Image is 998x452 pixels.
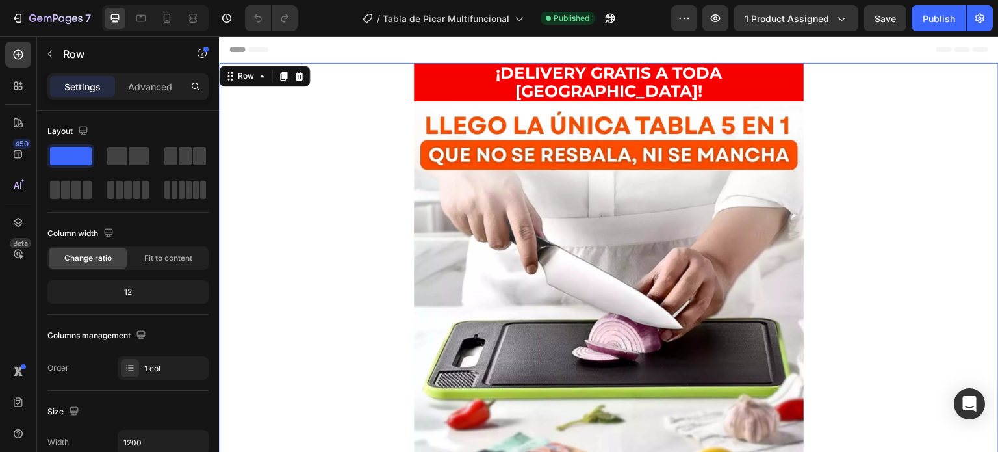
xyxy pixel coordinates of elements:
[47,403,82,421] div: Size
[64,252,112,264] span: Change ratio
[912,5,966,31] button: Publish
[954,388,985,419] div: Open Intercom Messenger
[47,123,91,140] div: Layout
[734,5,858,31] button: 1 product assigned
[923,12,955,25] div: Publish
[12,139,31,149] div: 450
[16,34,38,46] div: Row
[144,252,192,264] span: Fit to content
[383,12,509,25] span: Tabla de Picar Multifuncional
[219,36,998,452] iframe: Design area
[47,327,149,345] div: Columns management
[63,46,173,62] p: Row
[144,363,205,375] div: 1 col
[128,80,172,94] p: Advanced
[864,5,906,31] button: Save
[745,12,829,25] span: 1 product assigned
[47,362,69,374] div: Order
[85,10,91,26] p: 7
[64,80,101,94] p: Settings
[554,12,589,24] span: Published
[5,5,97,31] button: 7
[10,238,31,248] div: Beta
[875,13,896,24] span: Save
[47,436,69,448] div: Width
[47,225,116,243] div: Column width
[377,12,380,25] span: /
[50,283,206,301] div: 12
[245,5,298,31] div: Undo/Redo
